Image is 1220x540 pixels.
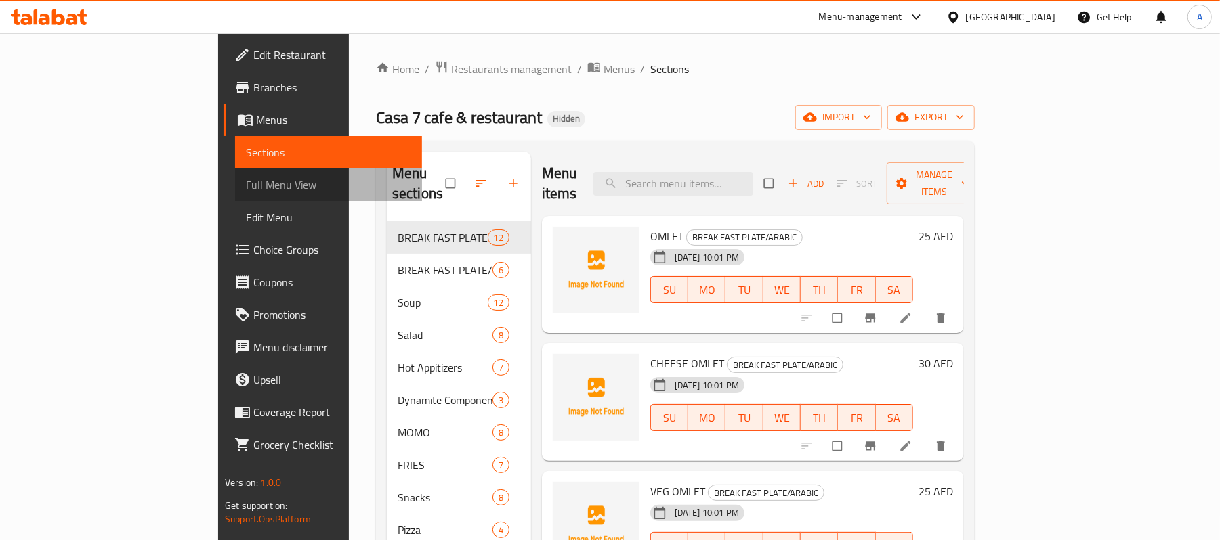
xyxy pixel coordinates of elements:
[593,172,753,196] input: search
[843,408,870,428] span: FR
[224,298,422,331] a: Promotions
[898,109,964,126] span: export
[769,280,795,300] span: WE
[387,449,531,481] div: FRIES7
[492,457,509,473] div: items
[224,266,422,298] a: Coupons
[492,522,509,538] div: items
[225,474,258,491] span: Version:
[919,227,953,246] h6: 25 AED
[493,264,509,277] span: 6
[253,307,411,323] span: Promotions
[843,280,870,300] span: FR
[398,522,492,538] span: Pizza
[926,431,959,461] button: delete
[398,489,492,505] div: Snacks
[493,459,509,472] span: 7
[253,372,411,388] span: Upsell
[224,71,422,104] a: Branches
[387,254,531,286] div: BREAK FAST PLATE/[DEMOGRAPHIC_DATA]6
[828,173,887,194] span: Select section first
[709,485,824,501] span: BREAK FAST PLATE/ARABIC
[246,209,411,225] span: Edit Menu
[451,61,572,77] span: Restaurants management
[881,280,908,300] span: SA
[553,354,639,441] img: CHEESE OMLET
[899,439,915,453] a: Edit menu item
[398,327,492,343] span: Salad
[387,351,531,384] div: Hot Appitizers7
[398,294,488,311] span: Soup
[587,60,635,78] a: Menus
[795,105,882,130] button: import
[604,61,635,77] span: Menus
[801,276,838,303] button: TH
[224,363,422,396] a: Upsell
[492,392,509,408] div: items
[260,474,281,491] span: 1.0.0
[387,319,531,351] div: Salad8
[492,262,509,278] div: items
[725,404,763,431] button: TU
[727,357,843,373] div: BREAK FAST PLATE/ARABIC
[492,359,509,376] div: items
[398,229,488,246] div: BREAK FAST PLATE/ARABIC
[224,104,422,136] a: Menus
[856,303,888,333] button: Branch-specific-item
[669,506,744,519] span: [DATE] 10:01 PM
[838,404,875,431] button: FR
[235,201,422,233] a: Edit Menu
[824,305,853,331] span: Select to update
[493,361,509,374] span: 7
[553,227,639,313] img: OMLET
[493,329,509,342] span: 8
[398,392,492,408] span: Dynamite Component
[856,431,888,461] button: Branch-specific-item
[919,482,953,501] h6: 25 AED
[728,357,843,373] span: BREAK FAST PLATE/ARABIC
[650,353,724,374] span: CHEESE OMLET
[756,171,784,196] span: Select section
[650,481,705,501] span: VEG OMLET
[881,408,908,428] span: SA
[694,408,720,428] span: MO
[788,176,824,192] span: Add
[224,331,422,363] a: Menu disclaimer
[763,276,801,303] button: WE
[887,105,975,130] button: export
[650,404,688,431] button: SU
[731,280,757,300] span: TU
[387,416,531,449] div: MOMO8
[919,354,953,373] h6: 30 AED
[650,226,683,246] span: OMLET
[819,9,902,25] div: Menu-management
[492,327,509,343] div: items
[398,359,492,376] div: Hot Appitizers
[784,173,828,194] button: Add
[499,168,531,198] button: Add section
[398,457,492,473] div: FRIES
[899,311,915,325] a: Edit menu item
[725,276,763,303] button: TU
[376,60,975,78] nav: breadcrumb
[686,229,803,246] div: BREAK FAST PLATE/ARABIC
[492,489,509,505] div: items
[253,339,411,355] span: Menu disclaimer
[235,136,422,168] a: Sections
[398,424,492,441] div: MOMO
[253,242,411,258] span: Choice Groups
[253,47,411,63] span: Edit Restaurant
[547,113,585,125] span: Hidden
[769,408,795,428] span: WE
[253,436,411,453] span: Grocery Checklist
[784,173,828,194] span: Add item
[966,9,1055,24] div: [GEOGRAPHIC_DATA]
[688,276,725,303] button: MO
[763,404,801,431] button: WE
[224,428,422,461] a: Grocery Checklist
[493,394,509,407] span: 3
